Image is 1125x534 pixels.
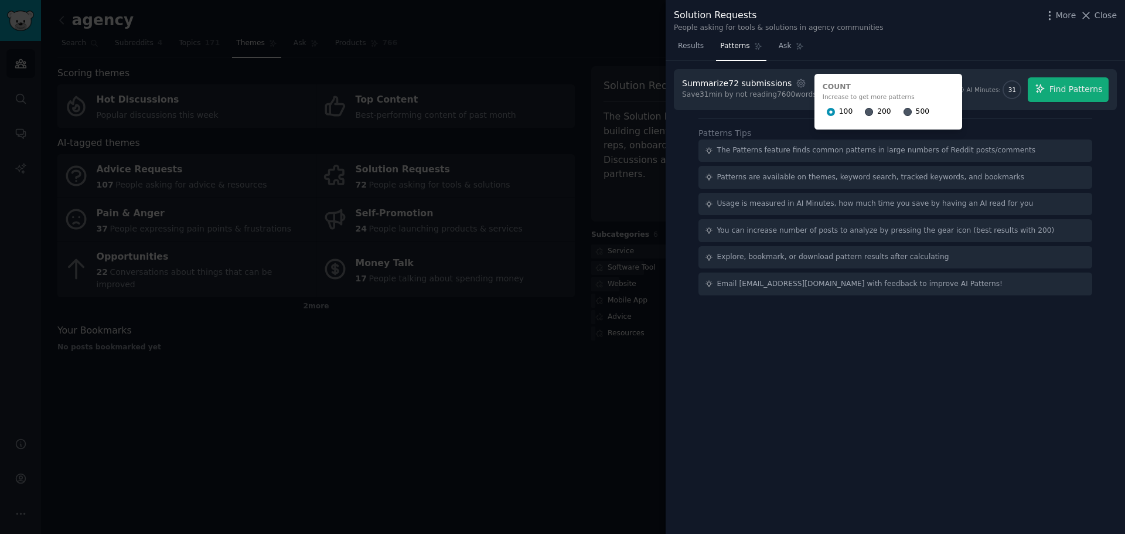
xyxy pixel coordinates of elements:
span: Find Patterns [1049,83,1103,96]
div: Count [823,82,954,93]
div: Patterns are available on themes, keyword search, tracked keywords, and bookmarks [717,172,1024,183]
div: Summarize 72 submissions [682,77,792,90]
span: Close [1095,9,1117,22]
button: Close [1080,9,1117,22]
a: Patterns [716,37,766,61]
span: Ask [779,41,792,52]
div: Increase to get more patterns [823,93,954,101]
div: Solution Requests [674,8,884,23]
div: People asking for tools & solutions in agency communities [674,23,884,33]
div: The Patterns feature finds common patterns in large numbers of Reddit posts/comments [717,145,1036,156]
div: You can increase number of posts to analyze by pressing the gear icon (best results with 200) [717,226,1055,236]
div: Save 31 min by not reading 7600 words [682,90,817,100]
span: 100 [839,107,853,117]
label: Patterns Tips [698,128,751,138]
button: More [1044,9,1076,22]
div: AI Minutes: [966,86,1001,94]
div: Usage is measured in AI Minutes, how much time you save by having an AI read for you [717,199,1034,209]
a: Results [674,37,708,61]
span: Patterns [720,41,749,52]
span: 500 [916,107,929,117]
span: 200 [877,107,891,117]
button: Find Patterns [1028,77,1109,102]
span: More [1056,9,1076,22]
span: 31 [1008,86,1016,94]
div: Email [EMAIL_ADDRESS][DOMAIN_NAME] with feedback to improve AI Patterns! [717,279,1003,290]
span: Results [678,41,704,52]
div: Explore, bookmark, or download pattern results after calculating [717,252,949,263]
a: Ask [775,37,808,61]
